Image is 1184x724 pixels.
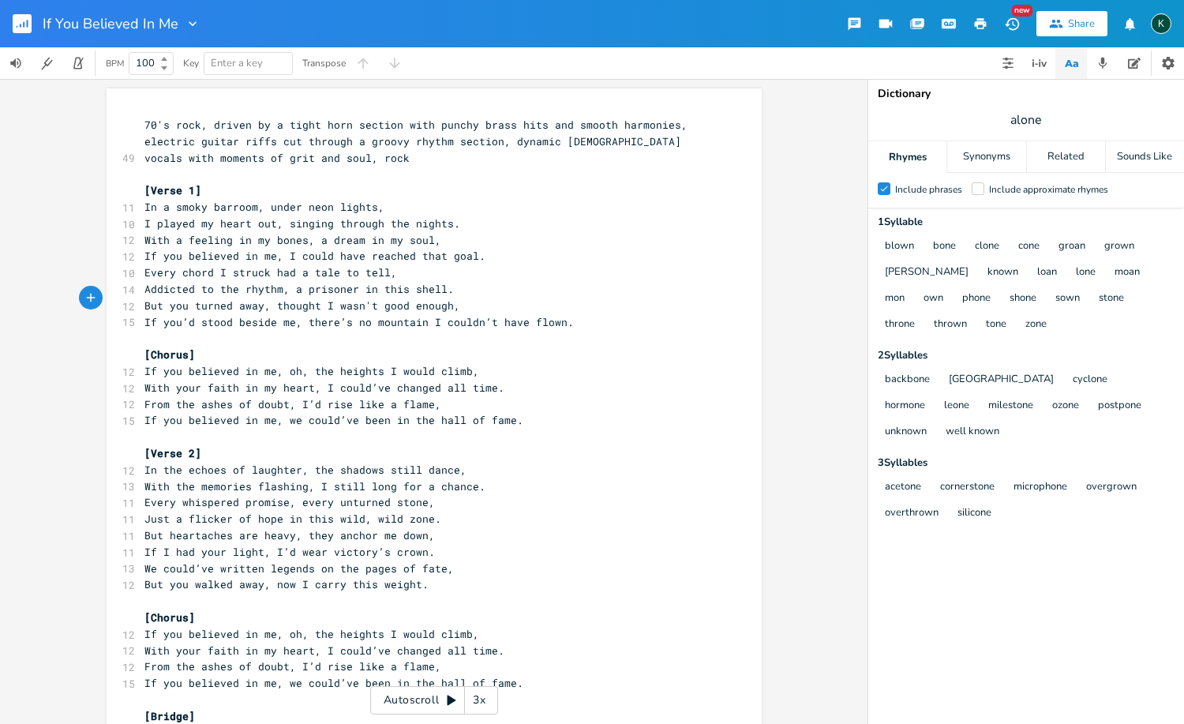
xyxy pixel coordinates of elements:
[1036,11,1107,36] button: Share
[1098,400,1141,413] button: postpone
[895,185,962,194] div: Include phrases
[957,507,991,520] button: silicone
[885,373,930,387] button: backbone
[878,217,1175,227] div: 1 Syllable
[144,347,195,362] span: [Chorus]
[885,266,969,279] button: [PERSON_NAME]
[868,141,946,173] div: Rhymes
[144,659,441,673] span: From the ashes of doubt, I’d rise like a flame,
[1086,481,1137,494] button: overgrown
[934,318,967,332] button: thrown
[1106,141,1184,173] div: Sounds Like
[944,400,969,413] button: leone
[144,265,397,279] span: Every chord I struck had a tale to tell,
[1055,292,1080,306] button: sown
[144,446,201,460] span: [Verse 2]
[144,413,523,427] span: If you believed in me, we could’ve been in the hall of fame.
[1027,141,1105,173] div: Related
[144,512,441,526] span: Just a flicker of hope in this wild, wild zone.
[1012,5,1032,17] div: New
[885,481,921,494] button: acetone
[144,577,429,591] span: But you walked away, now I carry this weight.
[1037,266,1057,279] button: loan
[1073,373,1107,387] button: cyclone
[996,9,1028,38] button: New
[986,318,1006,332] button: tone
[144,479,485,493] span: With the memories flashing, I still long for a chance.
[144,397,441,411] span: From the ashes of doubt, I’d rise like a flame,
[144,676,523,690] span: If you believed in me, we could’ve been in the hall of fame.
[885,318,915,332] button: throne
[144,643,504,658] span: With your faith in my heart, I could’ve changed all time.
[144,463,466,477] span: In the echoes of laughter, the shadows still dance,
[878,458,1175,468] div: 3 Syllable s
[106,59,124,68] div: BPM
[878,88,1175,99] div: Dictionary
[370,686,498,715] div: Autoscroll
[144,364,479,378] span: If you believed in me, oh, the heights I would climb,
[924,292,943,306] button: own
[989,185,1108,194] div: Include approximate rhymes
[144,627,479,641] span: If you believed in me, oh, the heights I would climb,
[885,426,927,439] button: unknown
[885,240,914,253] button: blown
[1068,17,1095,31] div: Share
[1115,266,1140,279] button: moan
[144,561,454,576] span: We could’ve written legends on the pages of fate,
[975,240,999,253] button: clone
[144,495,435,509] span: Every whispered promise, every unturned stone,
[144,216,460,231] span: I played my heart out, singing through the nights.
[1014,481,1067,494] button: microphone
[878,351,1175,361] div: 2 Syllable s
[1058,240,1085,253] button: groan
[987,266,1018,279] button: known
[1010,111,1042,129] span: alone
[465,686,493,715] div: 3x
[1151,13,1171,34] div: Koval
[144,545,435,559] span: If I had your light, I’d wear victory’s crown.
[1052,400,1079,413] button: ozone
[144,315,574,329] span: If you’d stood beside me, there’s no mountain I couldn’t have flown.
[302,58,346,68] div: Transpose
[144,282,454,296] span: Addicted to the rhythm, a prisoner in this shell.
[988,400,1033,413] button: milestone
[144,709,195,723] span: [Bridge]
[144,118,694,165] span: 70's rock, driven by a tight horn section with punchy brass hits and smooth harmonies, electric g...
[144,528,435,542] span: But heartaches are heavy, they anchor me down,
[1010,292,1036,306] button: shone
[144,610,195,625] span: [Chorus]
[962,292,991,306] button: phone
[144,381,504,395] span: With your faith in my heart, I could’ve changed all time.
[885,507,939,520] button: overthrown
[885,292,905,306] button: mon
[183,58,199,68] div: Key
[1099,292,1124,306] button: stone
[144,183,201,197] span: [Verse 1]
[949,373,1054,387] button: [GEOGRAPHIC_DATA]
[1025,318,1047,332] button: zone
[144,233,441,247] span: With a feeling in my bones, a dream in my soul,
[211,56,263,70] span: Enter a key
[43,17,178,31] span: If You Believed In Me
[885,400,925,413] button: hormone
[144,200,384,214] span: In a smoky barroom, under neon lights,
[933,240,956,253] button: bone
[1018,240,1040,253] button: cone
[144,249,485,263] span: If you believed in me, I could have reached that goal.
[947,141,1025,173] div: Synonyms
[1104,240,1134,253] button: grown
[946,426,999,439] button: well known
[144,298,460,313] span: But you turned away, thought I wasn't good enough,
[940,481,995,494] button: cornerstone
[1076,266,1096,279] button: lone
[1151,6,1171,42] button: K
